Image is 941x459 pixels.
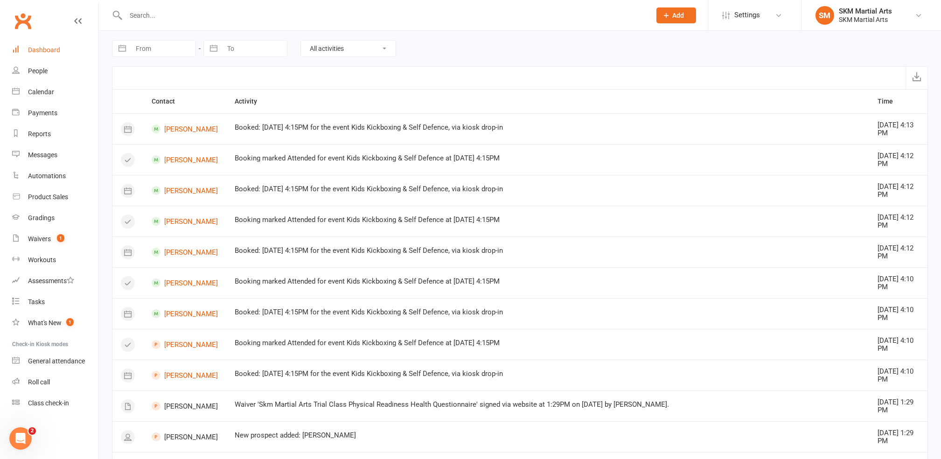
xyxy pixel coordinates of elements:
[143,90,226,113] th: Contact
[878,429,919,445] div: [DATE] 1:29 PM
[235,401,861,409] div: Waiver 'Skm Martial Arts Trial Class Physical Readiness Health Questionnaire' signed via website ...
[12,82,98,103] a: Calendar
[28,427,36,435] span: 2
[235,370,861,378] div: Booked: [DATE] 4:15PM for the event Kids Kickboxing & Self Defence, via kiosk drop-in
[12,124,98,145] a: Reports
[66,318,74,326] span: 1
[12,40,98,61] a: Dashboard
[28,256,56,264] div: Workouts
[28,193,68,201] div: Product Sales
[152,309,218,318] a: [PERSON_NAME]
[12,166,98,187] a: Automations
[152,217,218,226] a: [PERSON_NAME]
[12,103,98,124] a: Payments
[839,15,892,24] div: SKM Martial Arts
[28,88,54,96] div: Calendar
[816,6,834,25] div: SM
[12,208,98,229] a: Gradings
[152,278,218,287] a: [PERSON_NAME]
[235,308,861,316] div: Booked: [DATE] 4:15PM for the event Kids Kickboxing & Self Defence, via kiosk drop-in
[235,185,861,193] div: Booked: [DATE] 4:15PM for the event Kids Kickboxing & Self Defence, via kiosk drop-in
[28,357,85,365] div: General attendance
[878,368,919,383] div: [DATE] 4:10 PM
[28,235,51,243] div: Waivers
[226,90,869,113] th: Activity
[12,271,98,292] a: Assessments
[28,130,51,138] div: Reports
[131,41,195,56] input: From
[12,372,98,393] a: Roll call
[28,109,57,117] div: Payments
[12,313,98,334] a: What's New1
[28,319,62,327] div: What's New
[878,275,919,291] div: [DATE] 4:10 PM
[878,398,919,414] div: [DATE] 1:29 PM
[28,277,74,285] div: Assessments
[28,46,60,54] div: Dashboard
[152,371,218,380] a: [PERSON_NAME]
[235,216,861,224] div: Booking marked Attended for event Kids Kickboxing & Self Defence at [DATE] 4:15PM
[28,378,50,386] div: Roll call
[152,432,218,441] span: [PERSON_NAME]
[656,7,696,23] button: Add
[152,340,218,349] a: [PERSON_NAME]
[734,5,760,26] span: Settings
[57,234,64,242] span: 1
[12,292,98,313] a: Tasks
[28,172,66,180] div: Automations
[152,125,218,133] a: [PERSON_NAME]
[123,9,645,22] input: Search...
[12,229,98,250] a: Waivers 1
[152,155,218,164] a: [PERSON_NAME]
[28,399,69,407] div: Class check-in
[878,337,919,352] div: [DATE] 4:10 PM
[28,298,45,306] div: Tasks
[222,41,287,56] input: To
[235,278,861,285] div: Booking marked Attended for event Kids Kickboxing & Self Defence at [DATE] 4:15PM
[12,145,98,166] a: Messages
[878,121,919,137] div: [DATE] 4:13 PM
[673,12,684,19] span: Add
[11,9,35,33] a: Clubworx
[152,248,218,257] a: [PERSON_NAME]
[235,431,861,439] div: New prospect added: [PERSON_NAME]
[839,7,892,15] div: SKM Martial Arts
[878,306,919,321] div: [DATE] 4:10 PM
[878,183,919,198] div: [DATE] 4:12 PM
[12,61,98,82] a: People
[869,90,927,113] th: Time
[12,393,98,414] a: Class kiosk mode
[12,187,98,208] a: Product Sales
[28,151,57,159] div: Messages
[878,152,919,167] div: [DATE] 4:12 PM
[28,67,48,75] div: People
[28,214,55,222] div: Gradings
[235,339,861,347] div: Booking marked Attended for event Kids Kickboxing & Self Defence at [DATE] 4:15PM
[152,186,218,195] a: [PERSON_NAME]
[12,250,98,271] a: Workouts
[235,154,861,162] div: Booking marked Attended for event Kids Kickboxing & Self Defence at [DATE] 4:15PM
[12,351,98,372] a: General attendance kiosk mode
[878,214,919,229] div: [DATE] 4:12 PM
[152,402,218,410] span: [PERSON_NAME]
[878,244,919,260] div: [DATE] 4:12 PM
[235,124,861,132] div: Booked: [DATE] 4:15PM for the event Kids Kickboxing & Self Defence, via kiosk drop-in
[235,247,861,255] div: Booked: [DATE] 4:15PM for the event Kids Kickboxing & Self Defence, via kiosk drop-in
[9,427,32,450] iframe: Intercom live chat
